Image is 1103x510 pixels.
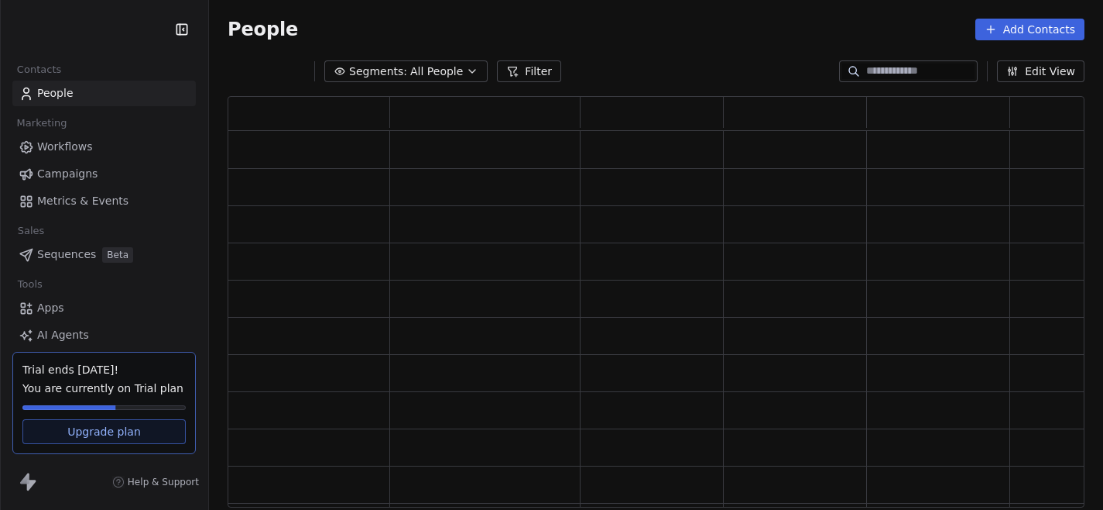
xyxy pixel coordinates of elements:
span: Campaigns [37,166,98,182]
span: Help & Support [128,476,199,488]
span: Apps [37,300,64,316]
span: You are currently on Trial plan [22,381,186,396]
span: People [228,18,298,41]
span: Contacts [10,58,68,81]
div: Trial ends [DATE]! [22,362,186,377]
span: Sales [11,219,51,243]
span: Segments: [349,64,407,80]
a: People [12,81,196,106]
span: People [37,85,74,102]
a: Help & Support [112,476,199,488]
a: Upgrade plan [22,419,186,444]
a: Campaigns [12,161,196,187]
span: Upgrade plan [67,424,141,439]
span: Metrics & Events [37,193,128,209]
a: Workflows [12,134,196,160]
a: SequencesBeta [12,242,196,267]
span: Workflows [37,139,93,155]
button: Filter [497,60,561,82]
span: Tools [11,273,49,296]
span: Marketing [10,112,74,135]
span: Sequences [37,246,96,263]
a: AI Agents [12,322,196,348]
span: Beta [102,247,133,263]
a: Apps [12,295,196,321]
a: Metrics & Events [12,188,196,214]
button: Add Contacts [975,19,1084,40]
span: AI Agents [37,327,89,343]
span: All People [410,64,463,80]
button: Edit View [997,60,1084,82]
